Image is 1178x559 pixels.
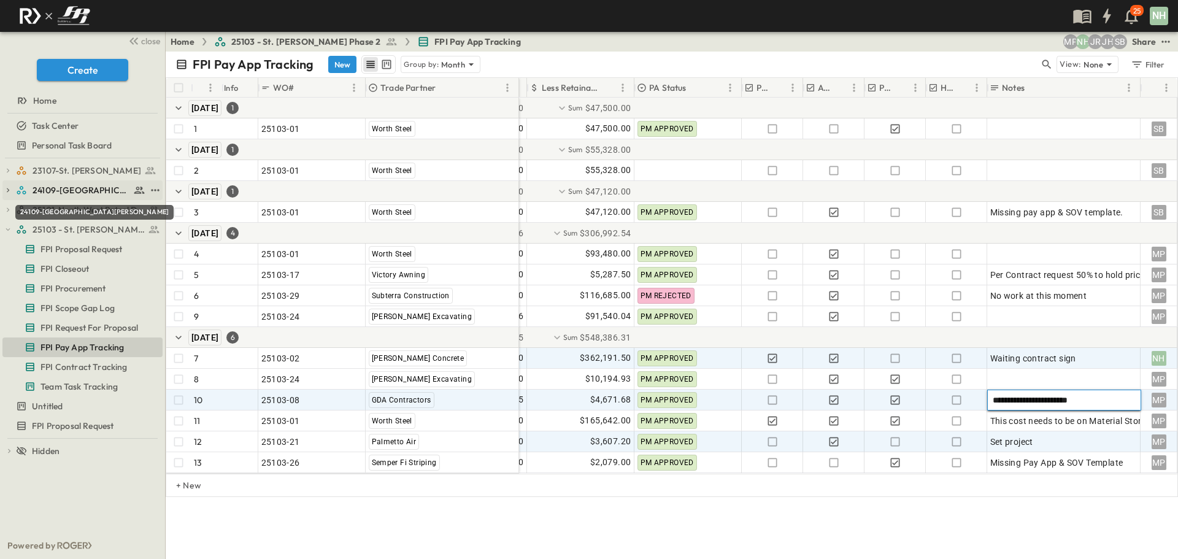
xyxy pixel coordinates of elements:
[580,227,631,239] span: $306,992.54
[585,144,631,156] span: $55,328.00
[380,82,436,94] p: Trade Partner
[191,145,218,155] span: [DATE]
[231,36,381,48] span: 25103 - St. [PERSON_NAME] Phase 2
[404,58,439,71] p: Group by:
[40,302,115,314] span: FPI Scope Gap Log
[40,282,106,295] span: FPI Procurement
[1152,351,1166,366] div: NH
[908,80,923,95] button: Menu
[191,187,218,196] span: [DATE]
[261,290,300,302] span: 25103-29
[563,228,578,238] p: Sum
[2,319,160,336] a: FPI Request For Proposal
[261,206,300,218] span: 25103-01
[2,337,163,357] div: FPI Pay App Trackingtest
[372,250,412,258] span: Worth Steel
[372,312,472,321] span: [PERSON_NAME] Excavating
[990,436,1033,448] span: Set project
[585,309,631,323] span: $91,540.04
[1145,81,1159,94] button: Sort
[261,457,300,469] span: 25103-26
[990,269,1145,281] span: Per Contract request 50% to hold price
[641,271,694,279] span: PM APPROVED
[191,333,218,342] span: [DATE]
[33,184,130,196] span: 24109-St. Teresa of Calcutta Parish Hall
[847,80,861,95] button: Menu
[2,396,163,416] div: Untitledtest
[818,82,834,94] p: AA Processed
[2,377,163,396] div: Team Task Trackingtest
[194,352,198,364] p: 7
[203,80,218,95] button: Menu
[2,137,160,154] a: Personal Task Board
[194,248,199,260] p: 4
[990,457,1123,469] span: Missing Pay App & SOV Template
[590,434,631,449] span: $3,607.20
[1152,434,1166,449] div: MP
[226,227,239,239] div: 4
[40,322,138,334] span: FPI Request For Proposal
[261,310,300,323] span: 25103-24
[585,372,631,386] span: $10,194.93
[16,182,145,199] a: 24109-St. Teresa of Calcutta Parish Hall
[1152,455,1166,470] div: MP
[2,180,163,200] div: 24109-St. Teresa of Calcutta Parish Halltest
[15,3,94,29] img: c8d7d1ed905e502e8f77bf7063faec64e13b34fdb1f2bdd94b0e311fc34f8000.png
[500,80,515,95] button: Menu
[641,125,694,133] span: PM APPROVED
[2,239,163,259] div: FPI Proposal Requesttest
[372,438,417,446] span: Palmetto Air
[1152,205,1166,220] div: SB
[261,373,300,385] span: 25103-24
[990,415,1152,427] span: This cost needs to be on Material Stored
[641,291,691,300] span: PM REJECTED
[2,161,163,180] div: 23107-St. [PERSON_NAME]test
[641,354,694,363] span: PM APPROVED
[226,144,239,156] div: 1
[1152,288,1166,303] div: MP
[585,205,631,219] span: $47,120.00
[2,136,163,155] div: Personal Task Boardtest
[194,290,199,302] p: 6
[641,250,694,258] span: PM APPROVED
[590,268,631,282] span: $5,287.50
[1063,34,1078,49] div: Monica Pruteanu (mpruteanu@fpibuilders.com)
[191,103,218,113] span: [DATE]
[37,59,128,81] button: Create
[2,259,163,279] div: FPI Closeouttest
[297,81,310,94] button: Sort
[372,291,450,300] span: Subterra Construction
[194,415,200,427] p: 11
[1158,34,1173,49] button: test
[438,81,452,94] button: Sort
[194,206,199,218] p: 3
[1152,372,1166,387] div: MP
[441,58,465,71] p: Month
[261,436,300,448] span: 25103-21
[273,82,294,94] p: WO#
[1027,81,1041,94] button: Sort
[941,82,957,94] p: HOLD CHECK
[226,185,239,198] div: 1
[214,36,398,48] a: 25103 - St. [PERSON_NAME] Phase 2
[33,223,145,236] span: 25103 - St. [PERSON_NAME] Phase 2
[226,331,239,344] div: 6
[2,299,160,317] a: FPI Scope Gap Log
[171,36,194,48] a: Home
[261,248,300,260] span: 25103-01
[372,375,472,384] span: [PERSON_NAME] Excavating
[542,82,599,94] p: Less Retainage Amount
[1152,414,1166,428] div: MP
[1152,268,1166,282] div: MP
[261,123,300,135] span: 25103-01
[372,271,426,279] span: Victory Awning
[1152,163,1166,178] div: SB
[372,417,412,425] span: Worth Steel
[176,479,183,492] p: + New
[580,351,631,365] span: $362,191.50
[194,123,197,135] p: 1
[224,71,239,105] div: Info
[191,228,218,238] span: [DATE]
[2,92,160,109] a: Home
[1132,36,1156,48] div: Share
